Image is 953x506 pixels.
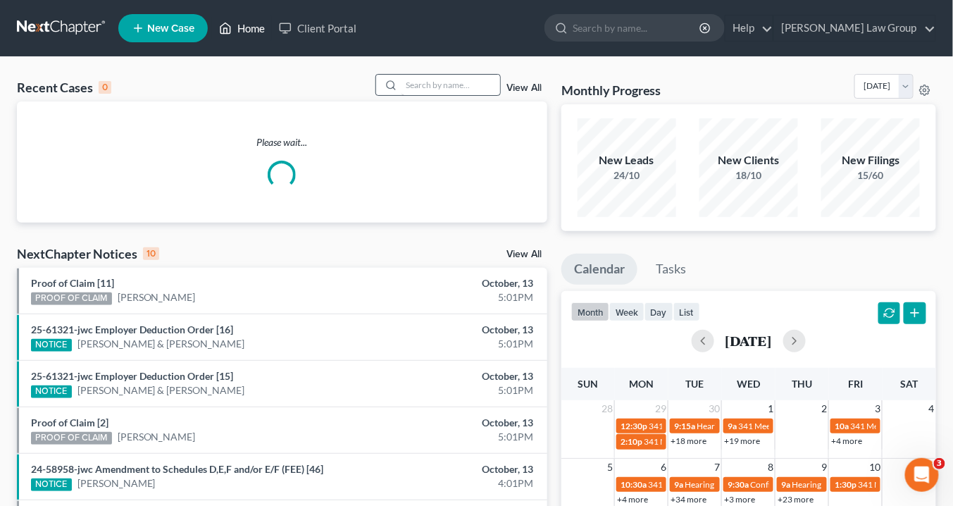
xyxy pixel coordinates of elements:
[868,459,882,476] span: 10
[17,135,547,149] p: Please wait...
[375,383,533,397] div: 5:01PM
[272,16,363,41] a: Client Portal
[375,430,533,444] div: 5:01PM
[671,436,706,446] a: +18 more
[724,436,760,446] a: +19 more
[609,302,644,321] button: week
[644,302,673,321] button: day
[821,168,920,183] div: 15/60
[31,416,108,428] a: Proof of Claim [2]
[699,168,798,183] div: 18/10
[31,277,114,289] a: Proof of Claim [11]
[375,369,533,383] div: October, 13
[212,16,272,41] a: Home
[606,459,614,476] span: 5
[685,479,795,490] span: Hearing for [PERSON_NAME]
[375,290,533,304] div: 5:01PM
[77,383,245,397] a: [PERSON_NAME] & [PERSON_NAME]
[686,378,704,390] span: Tue
[571,302,609,321] button: month
[617,494,648,505] a: +4 more
[778,494,814,505] a: +23 more
[934,458,945,469] span: 3
[31,479,72,491] div: NOTICE
[118,430,196,444] a: [PERSON_NAME]
[77,337,245,351] a: [PERSON_NAME] & [PERSON_NAME]
[578,378,598,390] span: Sun
[629,378,654,390] span: Mon
[649,421,818,431] span: 341 Meeting for [PERSON_NAME][US_STATE]
[707,400,721,417] span: 30
[31,463,323,475] a: 24-58958-jwc Amendment to Schedules D,E,F and/or E/F (FEE) [46]
[820,459,828,476] span: 9
[728,479,749,490] span: 9:30a
[900,378,918,390] span: Sat
[654,400,668,417] span: 29
[725,333,772,348] h2: [DATE]
[713,459,721,476] span: 7
[31,370,233,382] a: 25-61321-jwc Employer Deduction Order [15]
[820,400,828,417] span: 2
[848,378,863,390] span: Fri
[375,337,533,351] div: 5:01PM
[561,82,661,99] h3: Monthly Progress
[928,400,936,417] span: 4
[573,15,702,41] input: Search by name...
[17,79,111,96] div: Recent Cases
[506,83,542,93] a: View All
[375,476,533,490] div: 4:01PM
[781,479,790,490] span: 9a
[728,421,737,431] span: 9a
[835,421,849,431] span: 10a
[697,421,806,431] span: Hearing for [PERSON_NAME]
[873,400,882,417] span: 3
[724,494,755,505] a: +3 more
[17,245,159,262] div: NextChapter Notices
[375,462,533,476] div: October, 13
[648,479,775,490] span: 341 Meeting for [PERSON_NAME]
[375,323,533,337] div: October, 13
[621,479,647,490] span: 10:30a
[401,75,500,95] input: Search by name...
[766,400,775,417] span: 1
[621,421,647,431] span: 12:30p
[738,421,865,431] span: 341 Meeting for [PERSON_NAME]
[659,459,668,476] span: 6
[375,416,533,430] div: October, 13
[31,385,72,398] div: NOTICE
[792,378,812,390] span: Thu
[621,436,642,447] span: 2:10p
[600,400,614,417] span: 28
[506,249,542,259] a: View All
[31,323,233,335] a: 25-61321-jwc Employer Deduction Order [16]
[674,421,695,431] span: 9:15a
[99,81,111,94] div: 0
[766,459,775,476] span: 8
[118,290,196,304] a: [PERSON_NAME]
[737,378,760,390] span: Wed
[673,302,700,321] button: list
[31,292,112,305] div: PROOF OF CLAIM
[143,247,159,260] div: 10
[644,436,771,447] span: 341 Meeting for [PERSON_NAME]
[725,16,773,41] a: Help
[375,276,533,290] div: October, 13
[31,339,72,352] div: NOTICE
[77,476,156,490] a: [PERSON_NAME]
[821,152,920,168] div: New Filings
[674,479,683,490] span: 9a
[905,458,939,492] iframe: Intercom live chat
[31,432,112,445] div: PROOF OF CLAIM
[578,152,676,168] div: New Leads
[831,436,862,446] a: +4 more
[644,254,699,285] a: Tasks
[561,254,637,285] a: Calendar
[835,479,857,490] span: 1:30p
[671,494,706,505] a: +34 more
[699,152,798,168] div: New Clients
[774,16,935,41] a: [PERSON_NAME] Law Group
[147,23,194,34] span: New Case
[578,168,676,183] div: 24/10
